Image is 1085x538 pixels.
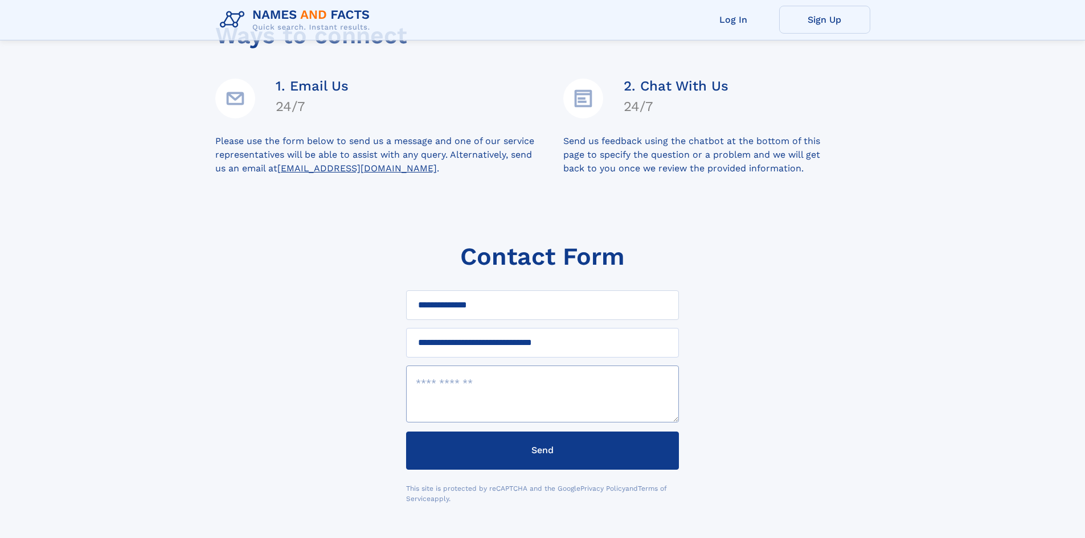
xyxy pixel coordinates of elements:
a: Privacy Policy [580,484,625,492]
img: Details Icon [563,79,603,118]
div: Please use the form below to send us a message and one of our service representatives will be abl... [215,134,563,175]
h4: 24/7 [624,98,728,114]
div: This site is protected by reCAPTCHA and the Google and apply. [406,483,679,504]
button: Send [406,432,679,470]
a: Terms of Service [406,484,667,503]
h4: 24/7 [276,98,349,114]
div: Send us feedback using the chatbot at the bottom of this page to specify the question or a proble... [563,134,870,175]
h1: Contact Form [460,243,625,270]
h4: 2. Chat With Us [624,78,728,94]
a: Log In [688,6,779,34]
h4: 1. Email Us [276,78,349,94]
img: Logo Names and Facts [215,5,379,35]
img: Email Address Icon [215,79,255,118]
a: [EMAIL_ADDRESS][DOMAIN_NAME] [277,163,437,174]
a: Sign Up [779,6,870,34]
